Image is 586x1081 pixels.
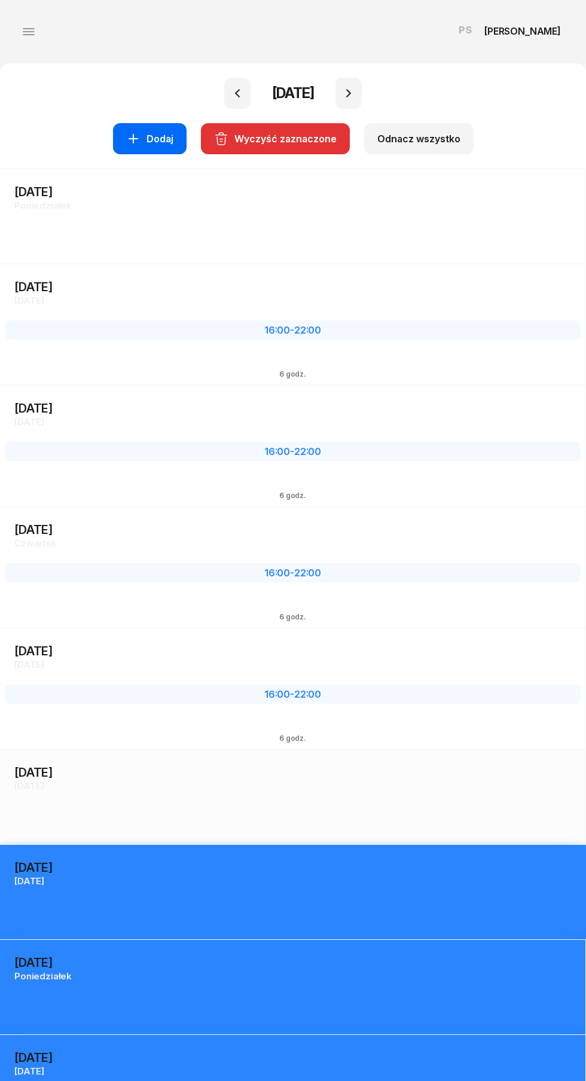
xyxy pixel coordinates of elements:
div: [DATE] [14,764,571,781]
h2: [DATE] [272,84,314,103]
button: Odnacz wszystko [364,123,474,154]
div: [DATE] [14,954,571,971]
button: Dodaj [113,123,187,154]
div: [DATE] [14,859,572,876]
div: Odnacz wszystko [377,133,460,145]
span: [DATE] [14,875,44,887]
span: PS [459,25,472,35]
span: [DATE] [14,780,44,792]
button: Wyczyść zaznaczone [201,123,350,154]
span: poniedziałek [14,970,72,982]
div: Wyczyść zaznaczone [214,132,337,146]
div: [PERSON_NAME] [484,26,561,36]
span: [DATE] [14,1065,44,1077]
div: [DATE] [14,1049,571,1066]
div: Dodaj [126,132,173,146]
